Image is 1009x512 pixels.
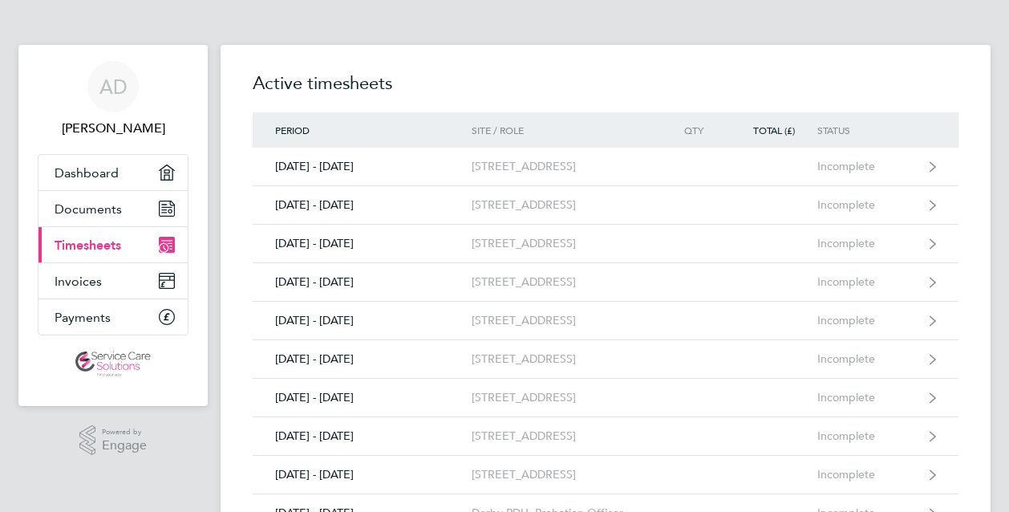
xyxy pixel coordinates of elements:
div: Incomplete [817,429,916,443]
span: Anthony Downey [38,119,188,138]
div: [DATE] - [DATE] [253,237,472,250]
a: [DATE] - [DATE][STREET_ADDRESS]Incomplete [253,340,958,379]
div: Incomplete [817,352,916,366]
div: [STREET_ADDRESS] [472,237,655,250]
a: Payments [38,299,188,335]
span: Dashboard [55,165,119,181]
h2: Active timesheets [253,71,958,112]
a: AD[PERSON_NAME] [38,61,188,138]
div: [STREET_ADDRESS] [472,198,655,212]
span: Documents [55,201,122,217]
a: Powered byEngage [79,425,148,456]
a: [DATE] - [DATE][STREET_ADDRESS]Incomplete [253,148,958,186]
div: Incomplete [817,391,916,404]
a: Timesheets [38,227,188,262]
div: Incomplete [817,198,916,212]
div: [DATE] - [DATE] [253,275,472,289]
div: Site / Role [472,124,655,136]
div: Status [817,124,916,136]
span: Timesheets [55,238,121,253]
a: [DATE] - [DATE][STREET_ADDRESS]Incomplete [253,225,958,263]
a: Go to home page [38,351,188,377]
div: [DATE] - [DATE] [253,352,472,366]
div: Incomplete [817,468,916,482]
a: Documents [38,191,188,226]
div: [STREET_ADDRESS] [472,160,655,173]
nav: Main navigation [18,45,208,406]
div: [STREET_ADDRESS] [472,352,655,366]
div: [STREET_ADDRESS] [472,314,655,327]
div: [DATE] - [DATE] [253,391,472,404]
a: [DATE] - [DATE][STREET_ADDRESS]Incomplete [253,456,958,494]
div: Incomplete [817,160,916,173]
span: Payments [55,310,111,325]
div: [DATE] - [DATE] [253,160,472,173]
div: [STREET_ADDRESS] [472,429,655,443]
span: AD [99,76,128,97]
span: Engage [102,439,147,453]
div: Total (£) [726,124,817,136]
div: [STREET_ADDRESS] [472,391,655,404]
a: Dashboard [38,155,188,190]
a: Invoices [38,263,188,299]
div: [STREET_ADDRESS] [472,468,655,482]
div: [DATE] - [DATE] [253,198,472,212]
div: [DATE] - [DATE] [253,429,472,443]
span: Powered by [102,425,147,439]
div: Qty [655,124,726,136]
div: Incomplete [817,314,916,327]
a: [DATE] - [DATE][STREET_ADDRESS]Incomplete [253,379,958,417]
a: [DATE] - [DATE][STREET_ADDRESS]Incomplete [253,263,958,302]
a: [DATE] - [DATE][STREET_ADDRESS]Incomplete [253,186,958,225]
div: [DATE] - [DATE] [253,468,472,482]
div: [DATE] - [DATE] [253,314,472,327]
div: Incomplete [817,275,916,289]
span: Invoices [55,274,102,289]
a: [DATE] - [DATE][STREET_ADDRESS]Incomplete [253,302,958,340]
div: Incomplete [817,237,916,250]
img: servicecare-logo-retina.png [75,351,151,377]
span: Period [275,124,310,136]
div: [STREET_ADDRESS] [472,275,655,289]
a: [DATE] - [DATE][STREET_ADDRESS]Incomplete [253,417,958,456]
